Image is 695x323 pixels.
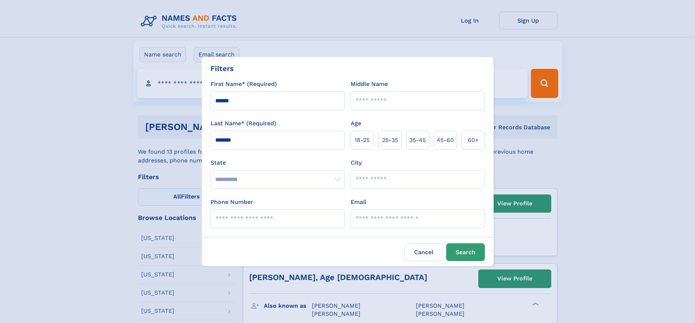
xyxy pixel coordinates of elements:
[211,158,345,167] label: State
[409,136,426,145] span: 35‑45
[355,136,370,145] span: 18‑25
[351,198,366,206] label: Email
[211,80,277,88] label: First Name* (Required)
[351,119,361,128] label: Age
[351,80,388,88] label: Middle Name
[468,136,479,145] span: 60+
[446,243,485,261] button: Search
[437,136,454,145] span: 45‑60
[211,63,234,74] div: Filters
[382,136,398,145] span: 25‑35
[211,119,276,128] label: Last Name* (Required)
[351,158,362,167] label: City
[211,198,253,206] label: Phone Number
[405,243,443,261] label: Cancel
